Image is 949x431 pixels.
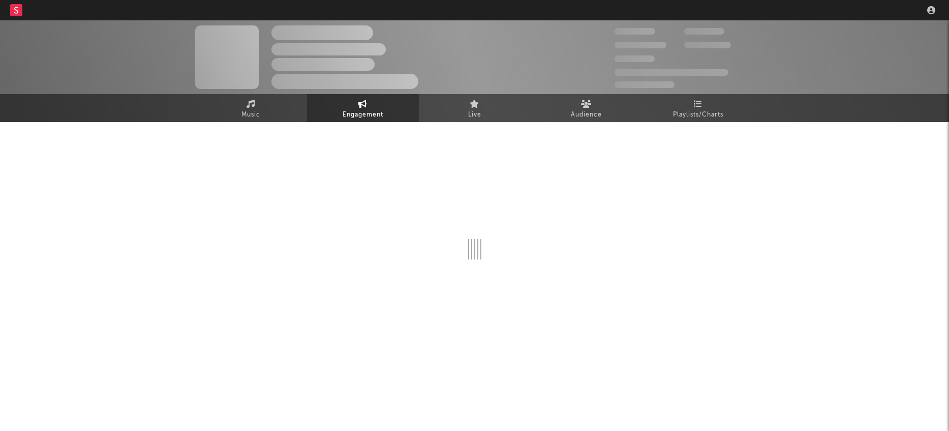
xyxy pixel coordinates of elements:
span: Playlists/Charts [673,109,723,121]
a: Live [419,94,531,122]
span: Music [241,109,260,121]
span: Engagement [343,109,383,121]
span: 1,000,000 [684,42,731,48]
span: Live [468,109,481,121]
span: Audience [571,109,602,121]
a: Audience [531,94,642,122]
span: 300,000 [615,28,655,35]
a: Music [195,94,307,122]
span: Jump Score: 85.0 [615,81,675,88]
span: 50,000,000 [615,42,666,48]
a: Playlists/Charts [642,94,754,122]
span: 50,000,000 Monthly Listeners [615,69,728,76]
span: 100,000 [615,55,655,62]
span: 100,000 [684,28,724,35]
a: Engagement [307,94,419,122]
